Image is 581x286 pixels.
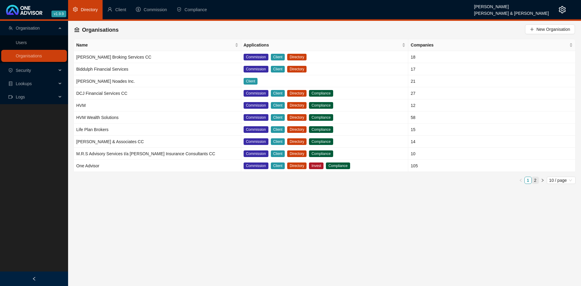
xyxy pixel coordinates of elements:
[537,26,570,33] span: New Organisation
[287,54,307,60] span: Directory
[517,177,524,184] li: Previous Page
[539,177,546,184] li: Next Page
[244,126,268,133] span: Commission
[408,160,576,172] td: 105
[185,7,207,12] span: Compliance
[541,178,544,182] span: right
[271,114,285,121] span: Client
[309,162,323,169] span: Invest
[524,177,532,184] li: 1
[74,51,241,63] td: [PERSON_NAME] Broking Services CC
[532,177,539,184] li: 2
[309,150,333,157] span: Compliance
[244,102,268,109] span: Commission
[271,54,285,60] span: Client
[287,90,307,97] span: Directory
[530,27,534,31] span: plus
[525,177,531,184] a: 1
[244,114,268,121] span: Commission
[408,75,576,87] td: 21
[16,95,25,99] span: Logs
[82,27,119,33] span: Organisations
[74,63,241,75] td: Biddulph Financial Services
[287,162,307,169] span: Directory
[74,27,80,32] span: bank
[309,90,333,97] span: Compliance
[73,7,78,12] span: setting
[474,8,549,15] div: [PERSON_NAME] & [PERSON_NAME]
[539,177,546,184] button: right
[8,26,13,30] span: team
[408,148,576,160] td: 10
[244,42,401,48] span: Applications
[16,81,32,86] span: Lookups
[287,102,307,109] span: Directory
[287,126,307,133] span: Directory
[271,90,285,97] span: Client
[408,99,576,111] td: 12
[177,7,182,12] span: safety
[271,102,285,109] span: Client
[408,87,576,99] td: 27
[244,66,268,72] span: Commission
[136,7,141,12] span: dollar
[408,111,576,124] td: 58
[244,90,268,97] span: Commission
[74,87,241,99] td: DCJ Financial Services CC
[287,66,307,72] span: Directory
[51,11,66,17] span: v1.9.9
[271,126,285,133] span: Client
[16,40,27,45] a: Users
[474,2,549,8] div: [PERSON_NAME]
[81,7,98,12] span: Directory
[244,54,268,60] span: Commission
[547,177,576,184] div: Page Size
[76,42,234,48] span: Name
[271,150,285,157] span: Client
[408,136,576,148] td: 14
[408,51,576,63] td: 18
[244,138,268,145] span: Commission
[309,126,333,133] span: Compliance
[271,138,285,145] span: Client
[287,150,307,157] span: Directory
[549,177,573,184] span: 10 / page
[74,124,241,136] td: Life Plan Brokers
[271,66,285,72] span: Client
[74,160,241,172] td: One Advisor
[74,136,241,148] td: [PERSON_NAME] & Associates CC
[32,277,36,281] span: left
[326,162,350,169] span: Compliance
[519,178,523,182] span: left
[74,75,241,87] td: [PERSON_NAME] Noades Inc.
[244,78,258,85] span: Client
[8,68,13,72] span: safety-certificate
[115,7,126,12] span: Client
[8,82,13,86] span: database
[16,68,31,73] span: Security
[244,162,268,169] span: Commission
[74,148,241,160] td: M.R.S Advisory Services t/a [PERSON_NAME] Insurance Consultants CC
[74,111,241,124] td: HVM Wealth Solutions
[144,7,167,12] span: Commission
[287,114,307,121] span: Directory
[408,39,576,51] th: Companies
[309,138,333,145] span: Compliance
[309,102,333,109] span: Compliance
[408,63,576,75] td: 17
[532,177,539,184] a: 2
[559,6,566,13] span: setting
[8,95,13,99] span: video-camera
[408,124,576,136] td: 15
[411,42,568,48] span: Companies
[244,150,268,157] span: Commission
[74,39,241,51] th: Name
[16,53,42,58] a: Organisations
[287,138,307,145] span: Directory
[74,99,241,111] td: HVM
[6,5,42,15] img: 2df55531c6924b55f21c4cf5d4484680-logo-light.svg
[309,114,333,121] span: Compliance
[525,24,575,34] button: New Organisation
[271,162,285,169] span: Client
[517,177,524,184] button: left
